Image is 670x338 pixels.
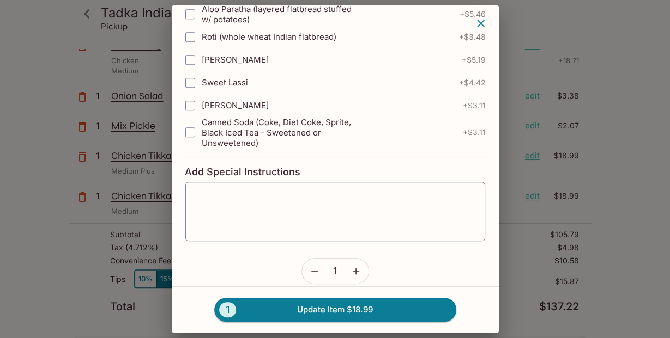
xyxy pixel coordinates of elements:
[463,128,486,137] span: + $3.11
[202,117,358,148] span: Canned Soda (Coke, Diet Coke, Sprite, Black Iced Tea - Sweetened or Unsweetened)
[459,78,486,87] span: + $4.42
[202,54,269,65] span: [PERSON_NAME]
[202,100,269,110] span: [PERSON_NAME]
[333,265,337,277] span: 1
[463,101,486,110] span: + $3.11
[214,298,456,322] button: 1Update Item $18.99
[219,302,236,317] span: 1
[459,33,486,41] span: + $3.48
[460,10,486,19] span: + $5.46
[202,77,248,88] span: Sweet Lassi
[185,166,486,178] h4: Add Special Instructions
[202,4,355,24] span: Aloo Paratha (layered flatbread stuffed w/ potatoes)
[462,56,486,64] span: + $5.19
[202,32,336,42] span: Roti (whole wheat Indian flatbread)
